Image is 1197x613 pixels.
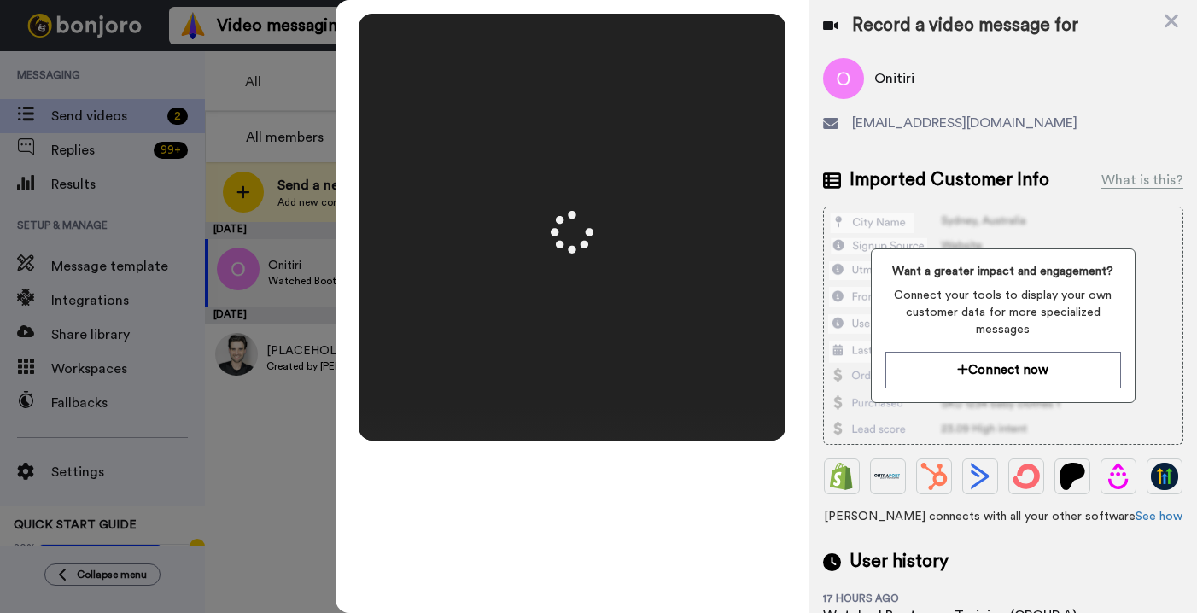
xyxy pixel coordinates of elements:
span: [EMAIL_ADDRESS][DOMAIN_NAME] [852,113,1077,133]
span: Want a greater impact and engagement? [885,263,1122,280]
button: Connect now [885,352,1122,388]
div: 17 hours ago [823,592,934,605]
img: Patreon [1059,463,1086,490]
span: Connect your tools to display your own customer data for more specialized messages [885,287,1122,338]
span: Imported Customer Info [850,167,1049,193]
span: User history [850,549,949,575]
a: See how [1136,511,1182,523]
img: GoHighLevel [1151,463,1178,490]
img: Hubspot [920,463,948,490]
img: Shopify [828,463,855,490]
img: ConvertKit [1013,463,1040,490]
span: [PERSON_NAME] connects with all your other software [823,508,1183,525]
div: What is this? [1101,170,1183,190]
img: Drip [1105,463,1132,490]
img: Ontraport [874,463,902,490]
img: ActiveCampaign [966,463,994,490]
